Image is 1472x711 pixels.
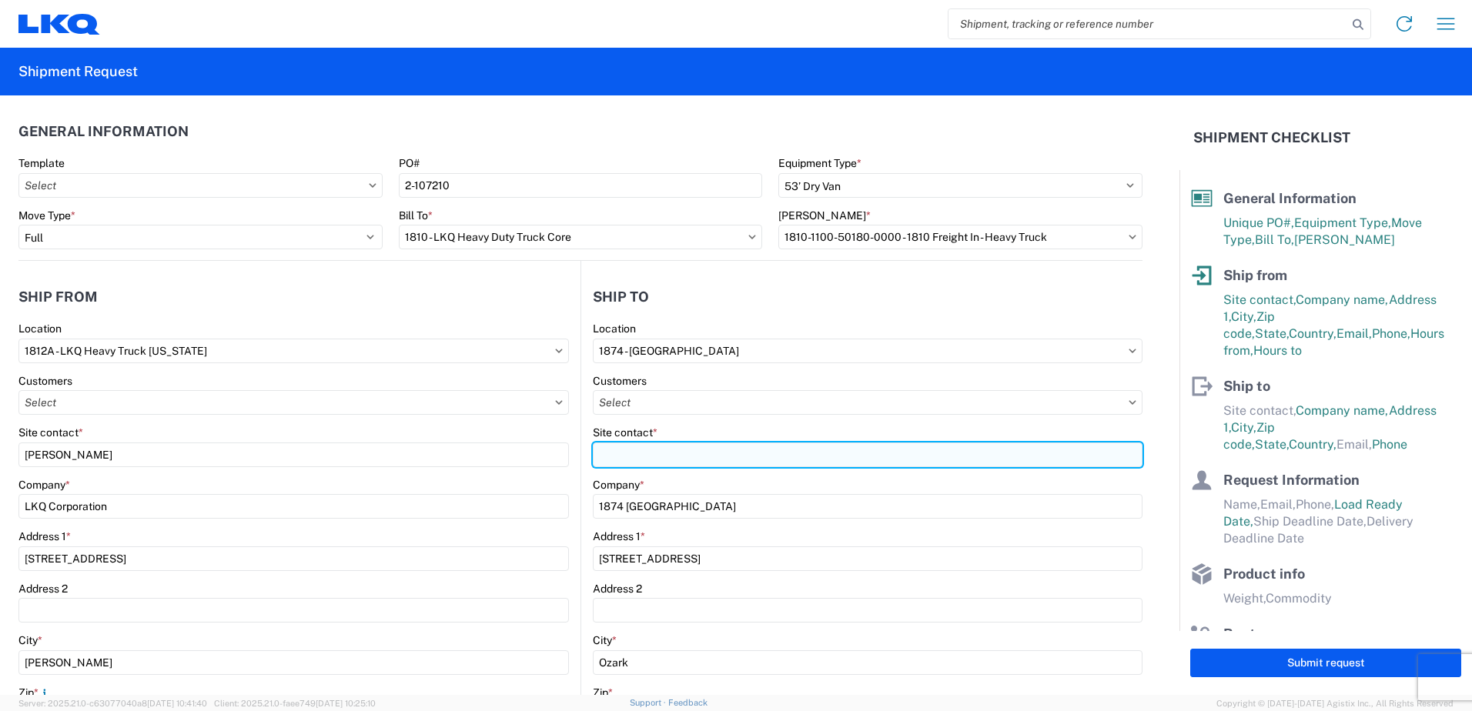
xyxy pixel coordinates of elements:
[593,582,642,596] label: Address 2
[1223,472,1360,488] span: Request Information
[1223,626,1263,642] span: Route
[1296,403,1389,418] span: Company name,
[18,529,71,543] label: Address 1
[399,225,763,249] input: Select
[18,156,65,170] label: Template
[1223,403,1296,418] span: Site contact,
[18,426,83,439] label: Site contact
[1294,215,1391,230] span: Equipment Type,
[1223,591,1266,606] span: Weight,
[399,156,420,170] label: PO#
[593,529,645,543] label: Address 1
[18,173,383,198] input: Select
[1223,267,1287,283] span: Ship from
[18,62,138,81] h2: Shipment Request
[1255,437,1289,452] span: State,
[18,390,569,415] input: Select
[593,478,644,492] label: Company
[1231,420,1256,435] span: City,
[18,339,569,363] input: Select
[1266,591,1332,606] span: Commodity
[1223,215,1294,230] span: Unique PO#,
[1223,378,1270,394] span: Ship to
[1223,497,1260,512] span: Name,
[593,322,636,335] label: Location
[593,374,647,388] label: Customers
[1223,292,1296,307] span: Site contact,
[630,698,668,707] a: Support
[214,699,376,708] span: Client: 2025.21.0-faee749
[1193,129,1350,147] h2: Shipment Checklist
[1223,566,1305,582] span: Product info
[18,686,51,699] label: Zip
[1216,696,1454,710] span: Copyright © [DATE]-[DATE] Agistix Inc., All Rights Reserved
[1231,309,1256,324] span: City,
[1253,514,1367,529] span: Ship Deadline Date,
[18,322,62,335] label: Location
[18,478,70,492] label: Company
[18,124,189,139] h2: General Information
[18,699,207,708] span: Server: 2025.21.0-c63077040a8
[1337,437,1372,452] span: Email,
[1255,326,1289,341] span: State,
[593,426,657,439] label: Site contact
[399,209,433,222] label: Bill To
[778,225,1142,249] input: Select
[1255,232,1294,247] span: Bill To,
[1337,326,1372,341] span: Email,
[1296,497,1334,512] span: Phone,
[1294,232,1395,247] span: [PERSON_NAME]
[1372,437,1407,452] span: Phone
[18,633,42,647] label: City
[1289,437,1337,452] span: Country,
[593,339,1142,363] input: Select
[1253,343,1302,358] span: Hours to
[1260,497,1296,512] span: Email,
[316,699,376,708] span: [DATE] 10:25:10
[593,390,1142,415] input: Select
[1289,326,1337,341] span: Country,
[778,209,871,222] label: [PERSON_NAME]
[778,156,861,170] label: Equipment Type
[668,698,708,707] a: Feedback
[948,9,1347,38] input: Shipment, tracking or reference number
[18,582,68,596] label: Address 2
[593,289,649,305] h2: Ship to
[147,699,207,708] span: [DATE] 10:41:40
[1223,190,1357,206] span: General Information
[18,289,98,305] h2: Ship from
[1190,649,1461,677] button: Submit request
[593,686,613,699] label: Zip
[1296,292,1389,307] span: Company name,
[18,374,72,388] label: Customers
[593,633,617,647] label: City
[18,209,75,222] label: Move Type
[1372,326,1410,341] span: Phone,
